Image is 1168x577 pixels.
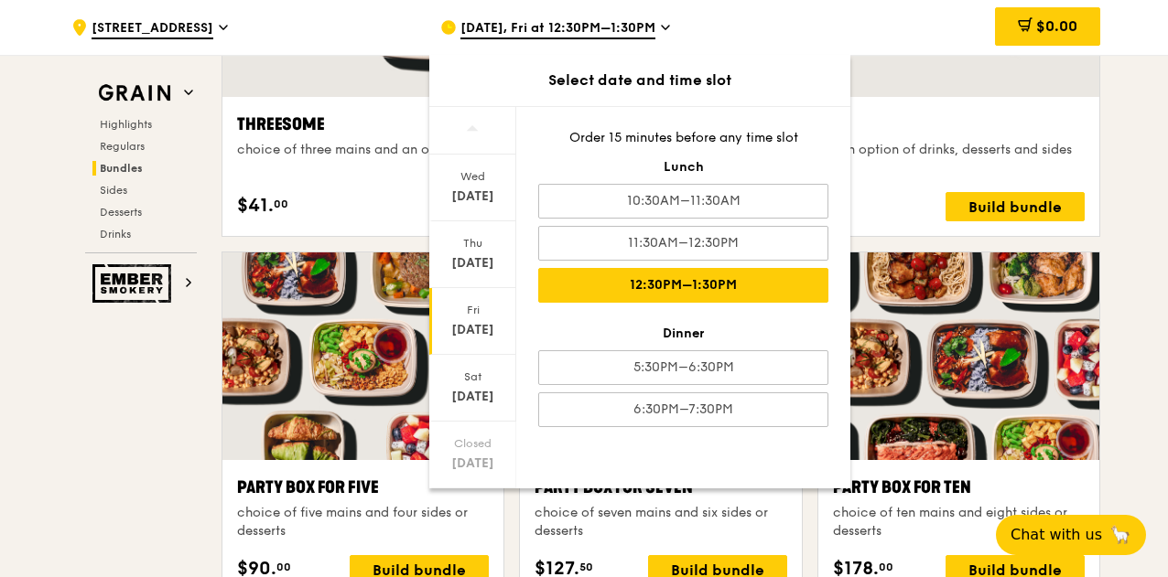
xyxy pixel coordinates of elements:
div: [DATE] [432,187,514,206]
span: Bundles [100,162,143,175]
span: 50 [579,560,593,574]
span: 00 [274,197,288,211]
div: 6:30PM–7:30PM [538,392,828,427]
div: Closed [432,436,514,451]
div: [DATE] [432,388,514,406]
span: 00 [276,560,291,574]
div: 5:30PM–6:30PM [538,350,828,385]
span: [DATE], Fri at 12:30PM–1:30PM [460,19,655,39]
button: Chat with us🦙 [996,515,1146,555]
span: Drinks [100,228,131,240]
span: [STREET_ADDRESS] [92,19,213,39]
div: Dinner [538,325,828,343]
div: Build bundle [946,192,1085,221]
span: Sides [100,184,127,197]
div: Select date and time slot [429,69,850,91]
div: choice of five mains and four sides or desserts [237,504,489,540]
div: Fri [432,303,514,317]
div: Lunch [538,158,828,176]
img: Ember Smokery web logo [92,264,177,303]
div: Wed [432,169,514,184]
div: Order 15 minutes before any time slot [538,129,828,147]
span: $0.00 [1036,17,1077,35]
span: $41. [237,192,274,219]
div: [DATE] [432,454,514,473]
span: 00 [879,560,893,574]
div: 12:30PM–1:30PM [538,268,828,303]
div: Thu [432,236,514,251]
img: Grain web logo [92,77,177,110]
div: Threesome [237,112,638,137]
div: Party Box for Five [237,475,489,500]
div: [DATE] [432,321,514,339]
div: 10:30AM–11:30AM [538,184,828,219]
div: Sat [432,369,514,384]
span: Highlights [100,118,152,131]
div: Fivesome [684,112,1085,137]
div: 11:30AM–12:30PM [538,226,828,261]
div: Party Box for Ten [833,475,1085,500]
span: Chat with us [1011,524,1102,546]
span: Regulars [100,140,145,153]
div: choice of ten mains and eight sides or desserts [833,504,1085,540]
div: choice of five mains and an option of drinks, desserts and sides [684,141,1085,159]
div: choice of seven mains and six sides or desserts [535,504,786,540]
span: Desserts [100,206,142,219]
div: choice of three mains and an option of drinks, desserts and sides [237,141,638,159]
div: [DATE] [432,254,514,272]
span: 🦙 [1109,524,1131,546]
